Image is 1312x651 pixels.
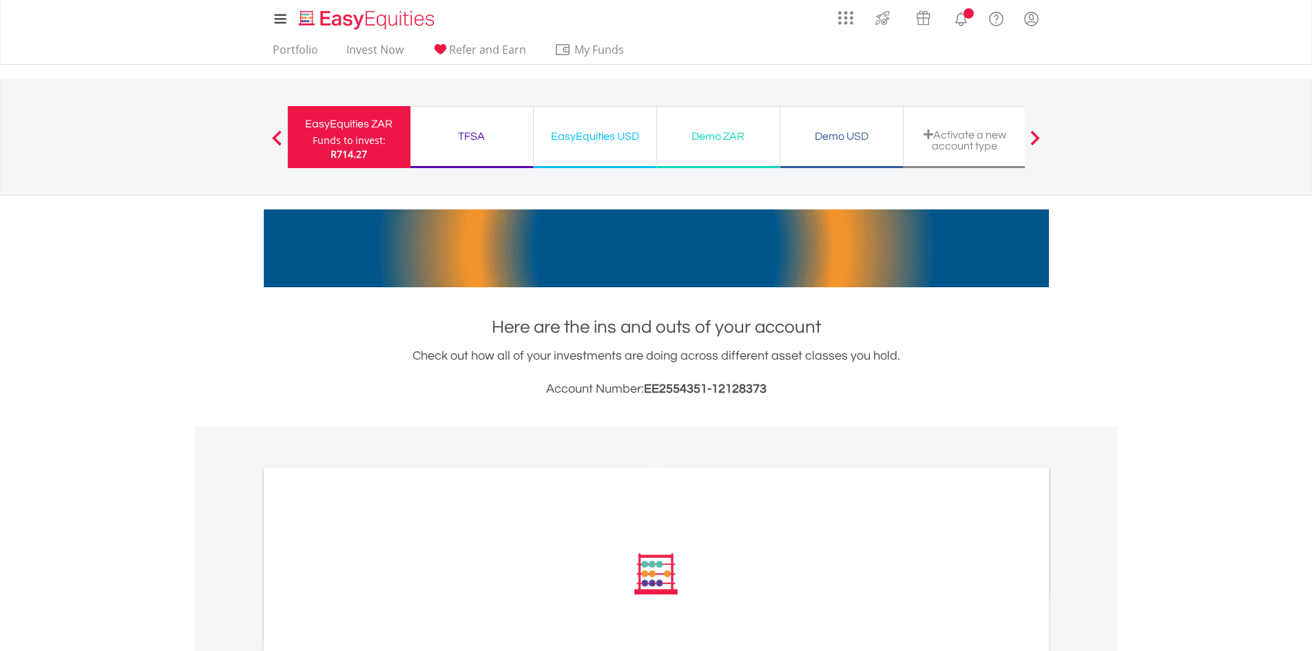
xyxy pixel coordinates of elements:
[341,43,409,64] a: Invest Now
[944,3,979,31] a: Notifications
[871,7,894,29] img: thrive-v2.svg
[789,127,895,146] div: Demo USD
[912,7,935,29] img: vouchers-v2.svg
[296,8,440,31] img: EasyEquities_Logo.png
[665,127,771,146] div: Demo ZAR
[426,43,532,64] a: Refer and Earn
[903,3,944,29] a: Vouchers
[449,42,526,57] span: Refer and Earn
[838,10,853,25] img: grid-menu-icon.svg
[264,347,1049,399] div: Check out how all of your investments are doing across different asset classes you hold.
[331,147,367,161] span: R714.27
[554,41,645,59] span: My Funds
[644,382,767,395] span: EE2554351-12128373
[829,3,862,25] a: AppsGrid
[296,114,402,134] div: EasyEquities ZAR
[419,127,525,146] div: TFSA
[313,134,386,147] div: Funds to invest:
[264,209,1049,287] img: EasyMortage Promotion Banner
[264,380,1049,399] h3: Account Number:
[264,315,1049,340] h1: Here are the ins and outs of your account
[979,3,1014,31] a: FAQ's and Support
[542,127,648,146] div: EasyEquities USD
[1014,3,1049,34] a: My Profile
[267,43,324,64] a: Portfolio
[293,3,440,31] a: Home page
[912,129,1018,152] div: Activate a new account type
